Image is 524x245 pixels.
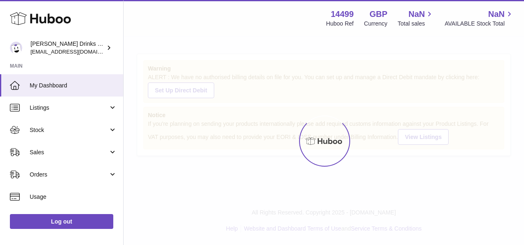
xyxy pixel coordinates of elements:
[30,48,121,55] span: [EMAIL_ADDRESS][DOMAIN_NAME]
[408,9,425,20] span: NaN
[30,40,105,56] div: [PERSON_NAME] Drinks LTD (t/a Zooz)
[398,20,434,28] span: Total sales
[30,148,108,156] span: Sales
[30,126,108,134] span: Stock
[326,20,354,28] div: Huboo Ref
[30,82,117,90] span: My Dashboard
[30,171,108,179] span: Orders
[30,104,108,112] span: Listings
[30,193,117,201] span: Usage
[10,214,113,229] a: Log out
[370,9,387,20] strong: GBP
[444,20,514,28] span: AVAILABLE Stock Total
[398,9,434,28] a: NaN Total sales
[10,42,22,54] img: internalAdmin-14499@internal.huboo.com
[488,9,505,20] span: NaN
[331,9,354,20] strong: 14499
[364,20,388,28] div: Currency
[444,9,514,28] a: NaN AVAILABLE Stock Total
